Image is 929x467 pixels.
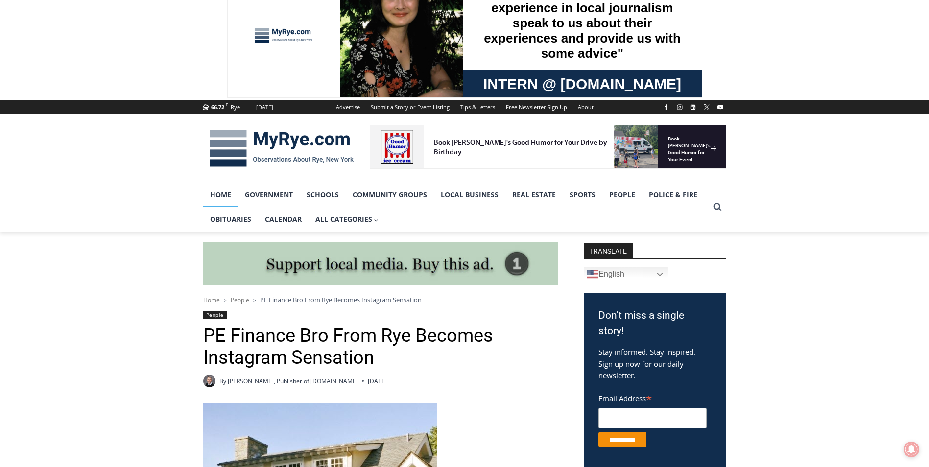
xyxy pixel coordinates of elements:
strong: TRANSLATE [584,243,633,258]
a: Real Estate [505,183,563,207]
a: Facebook [660,101,672,113]
button: Child menu of All Categories [309,207,386,232]
a: People [203,311,227,319]
a: Obituaries [203,207,258,232]
h3: Don't miss a single story! [598,308,711,339]
a: Free Newsletter Sign Up [500,100,572,114]
span: Intern @ [DOMAIN_NAME] [256,97,454,119]
div: Book [PERSON_NAME]'s Good Humor for Your Drive by Birthday [64,13,242,31]
span: > [224,297,227,304]
a: Author image [203,375,215,387]
a: Open Tues. - Sun. [PHONE_NUMBER] [0,98,98,122]
span: 66.72 [211,103,224,111]
a: Community Groups [346,183,434,207]
a: English [584,267,668,282]
a: Home [203,183,238,207]
div: Rye [231,103,240,112]
a: Book [PERSON_NAME]'s Good Humor for Your Event [291,3,354,45]
nav: Primary Navigation [203,183,709,232]
a: Sports [563,183,602,207]
div: "[PERSON_NAME]'s draw is the fine variety of pristine raw fish kept on hand" [100,61,139,117]
nav: Secondary Navigation [331,100,599,114]
p: Stay informed. Stay inspired. Sign up now for our daily newsletter. [598,346,711,381]
a: YouTube [715,101,726,113]
img: s_800_d653096d-cda9-4b24-94f4-9ae0c7afa054.jpeg [237,0,296,45]
div: "We would have speakers with experience in local journalism speak to us about their experiences a... [247,0,463,95]
label: Email Address [598,389,707,406]
a: Home [203,296,220,304]
a: Intern @ [DOMAIN_NAME] [236,95,475,122]
a: Submit a Story or Event Listing [365,100,455,114]
img: support local media, buy this ad [203,242,558,286]
a: Police & Fire [642,183,704,207]
a: Schools [300,183,346,207]
span: By [219,376,226,386]
h1: PE Finance Bro From Rye Becomes Instagram Sensation [203,325,558,369]
a: Local Business [434,183,505,207]
img: en [587,269,598,280]
span: > [253,297,256,304]
span: F [226,102,228,107]
a: People [231,296,249,304]
a: [PERSON_NAME], Publisher of [DOMAIN_NAME] [228,377,358,385]
time: [DATE] [368,376,387,386]
a: Calendar [258,207,309,232]
nav: Breadcrumbs [203,295,558,304]
span: PE Finance Bro From Rye Becomes Instagram Sensation [260,295,422,304]
a: Tips & Letters [455,100,500,114]
div: [DATE] [256,103,273,112]
img: MyRye.com [203,123,360,174]
a: X [701,101,713,113]
a: Linkedin [687,101,699,113]
a: Government [238,183,300,207]
h4: Book [PERSON_NAME]'s Good Humor for Your Event [298,10,341,38]
button: View Search Form [709,198,726,216]
a: People [602,183,642,207]
a: About [572,100,599,114]
a: Advertise [331,100,365,114]
span: Open Tues. - Sun. [PHONE_NUMBER] [3,101,96,138]
a: Instagram [674,101,686,113]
